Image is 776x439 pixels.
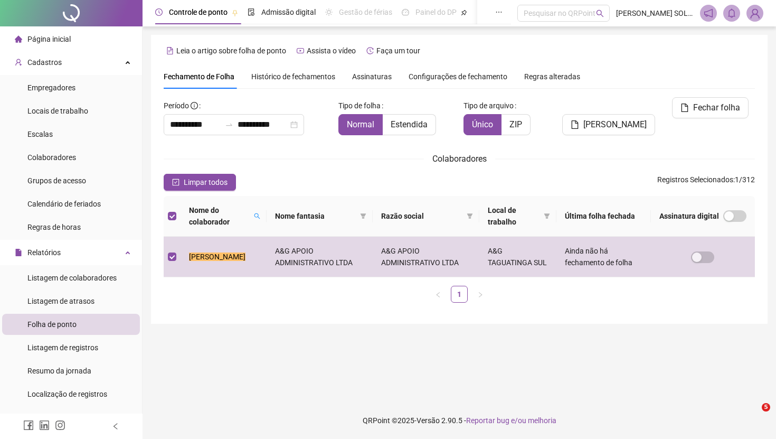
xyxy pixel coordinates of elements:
[27,274,117,282] span: Listagem de colaboradores
[252,202,262,230] span: search
[465,208,475,224] span: filter
[542,202,552,230] span: filter
[27,130,53,138] span: Escalas
[432,154,487,164] span: Colaboradores
[27,367,91,375] span: Resumo da jornada
[747,5,763,21] img: 67889
[415,8,457,16] span: Painel do DP
[472,286,489,303] li: Próxima página
[562,114,655,135] button: [PERSON_NAME]
[463,100,514,111] span: Tipo de arquivo
[261,8,316,16] span: Admissão digital
[616,7,694,19] span: [PERSON_NAME] SOLUCOES EM FOLHA
[467,213,473,219] span: filter
[373,237,479,277] td: A&G APOIO ADMINISTRATIVO LTDA
[704,8,713,18] span: notification
[740,403,765,428] iframe: Intercom live chat
[27,35,71,43] span: Página inicial
[27,343,98,352] span: Listagem de registros
[325,8,333,16] span: sun
[254,213,260,219] span: search
[27,83,75,92] span: Empregadores
[27,297,94,305] span: Listagem de atrasos
[524,73,580,80] span: Regras alteradas
[27,107,88,115] span: Locais de trabalho
[164,101,189,110] span: Período
[164,174,236,191] button: Limpar todos
[488,204,540,228] span: Local de trabalho
[477,292,484,298] span: right
[248,8,255,16] span: file-done
[659,210,719,222] span: Assinatura digital
[366,47,374,54] span: history
[477,8,484,16] span: book
[571,120,579,129] span: file
[189,253,245,261] mark: [PERSON_NAME]
[27,223,81,231] span: Regras de horas
[15,249,22,256] span: file
[509,119,522,129] span: ZIP
[565,247,632,267] span: Ainda não há fechamento de folha
[27,248,61,257] span: Relatórios
[583,118,647,131] span: [PERSON_NAME]
[27,176,86,185] span: Grupos de acesso
[15,35,22,43] span: home
[430,286,447,303] li: Página anterior
[143,402,776,439] footer: QRPoint © 2025 - 2.90.5 -
[172,179,179,186] span: check-square
[169,8,228,16] span: Controle de ponto
[352,73,392,80] span: Assinaturas
[164,72,234,81] span: Fechamento de Folha
[297,47,304,54] span: youtube
[435,292,441,298] span: left
[184,176,228,188] span: Limpar todos
[232,10,238,16] span: pushpin
[680,104,689,112] span: file
[762,403,770,412] span: 5
[466,416,556,425] span: Reportar bug e/ou melhoria
[360,213,366,219] span: filter
[727,8,736,18] span: bell
[27,200,101,208] span: Calendário de feriados
[693,101,740,114] span: Fechar folha
[166,47,174,54] span: file-text
[191,102,198,109] span: info-circle
[358,208,368,224] span: filter
[189,204,250,228] span: Nome do colaborador
[657,174,755,191] span: : 1 / 312
[267,237,373,277] td: A&G APOIO ADMINISTRATIVO LTDA
[376,46,420,55] span: Faça um tour
[391,119,428,129] span: Estendida
[155,8,163,16] span: clock-circle
[472,286,489,303] button: right
[176,46,286,55] span: Leia o artigo sobre folha de ponto
[27,153,76,162] span: Colaboradores
[39,420,50,431] span: linkedin
[251,72,335,81] span: Histórico de fechamentos
[672,97,749,118] button: Fechar folha
[381,210,462,222] span: Razão social
[479,237,557,277] td: A&G TAGUATINGA SUL
[451,286,468,303] li: 1
[495,8,503,16] span: ellipsis
[338,100,381,111] span: Tipo de folha
[347,119,374,129] span: Normal
[55,420,65,431] span: instagram
[402,8,409,16] span: dashboard
[15,59,22,66] span: user-add
[556,196,651,237] th: Última folha fechada
[27,390,107,398] span: Localização de registros
[430,286,447,303] button: left
[461,10,467,16] span: pushpin
[339,8,392,16] span: Gestão de férias
[27,413,80,422] span: Banco de Horas
[225,120,233,129] span: swap-right
[275,210,356,222] span: Nome fantasia
[27,58,62,67] span: Cadastros
[451,286,467,302] a: 1
[23,420,34,431] span: facebook
[596,10,604,17] span: search
[225,120,233,129] span: to
[112,423,119,430] span: left
[544,213,550,219] span: filter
